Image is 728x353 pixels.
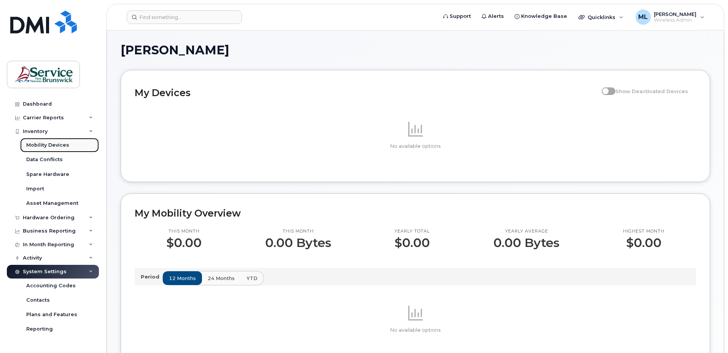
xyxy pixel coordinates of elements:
[208,275,235,282] span: 24 months
[493,228,560,234] p: Yearly average
[493,236,560,250] p: 0.00 Bytes
[166,236,202,250] p: $0.00
[166,228,202,234] p: This month
[602,84,608,90] input: Show Deactivated Devices
[135,327,696,334] p: No available options
[394,228,430,234] p: Yearly total
[265,228,331,234] p: This month
[141,273,162,280] p: Period
[246,275,258,282] span: YTD
[623,236,664,250] p: $0.00
[394,236,430,250] p: $0.00
[135,143,696,150] p: No available options
[265,236,331,250] p: 0.00 Bytes
[135,207,696,219] h2: My Mobility Overview
[135,87,598,98] h2: My Devices
[615,88,688,94] span: Show Deactivated Devices
[623,228,664,234] p: Highest month
[121,44,229,56] span: [PERSON_NAME]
